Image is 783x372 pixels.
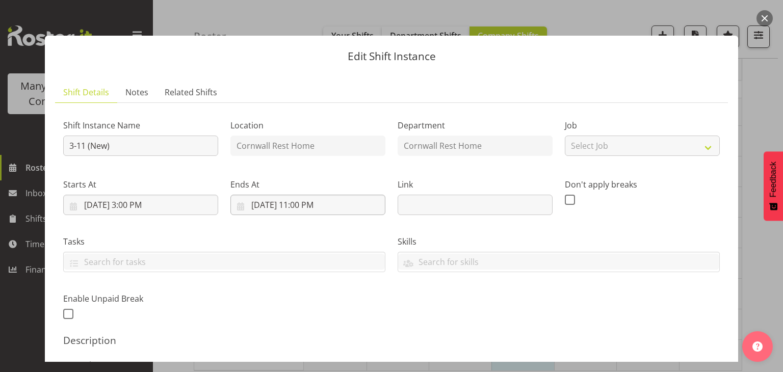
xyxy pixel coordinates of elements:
[769,162,778,197] span: Feedback
[63,195,218,215] input: Click to select...
[764,151,783,221] button: Feedback - Show survey
[565,178,720,191] label: Don't apply breaks
[63,235,385,248] label: Tasks
[398,235,720,248] label: Skills
[63,293,218,305] label: Enable Unpaid Break
[63,136,218,156] input: Shift Instance Name
[230,119,385,131] label: Location
[165,86,217,98] span: Related Shifts
[398,178,553,191] label: Link
[565,119,720,131] label: Job
[63,119,218,131] label: Shift Instance Name
[230,178,385,191] label: Ends At
[63,178,218,191] label: Starts At
[398,119,553,131] label: Department
[230,195,385,215] input: Click to select...
[125,86,148,98] span: Notes
[63,86,109,98] span: Shift Details
[55,51,728,62] p: Edit Shift Instance
[63,334,720,347] h5: Description
[752,341,763,352] img: help-xxl-2.png
[63,359,720,371] p: Care Giver
[64,254,385,270] input: Search for tasks
[398,254,719,270] input: Search for skills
